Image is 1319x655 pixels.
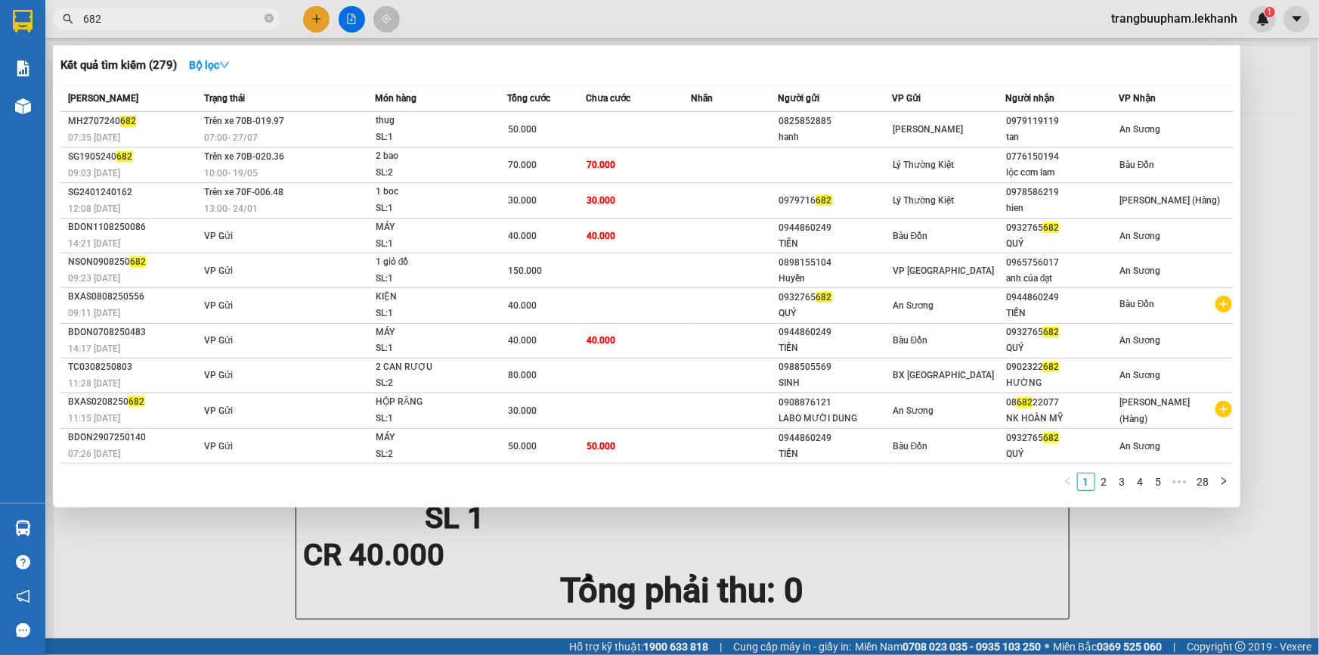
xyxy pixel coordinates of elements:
[1119,231,1160,241] span: An Sương
[587,195,615,206] span: 30.000
[1043,222,1059,233] span: 682
[204,93,245,104] span: Trạng thái
[1006,185,1118,200] div: 0978586219
[1077,473,1095,491] li: 1
[376,324,489,341] div: MÁY
[779,93,820,104] span: Người gửi
[204,231,233,241] span: VP Gửi
[779,113,891,129] div: 0825852885
[779,255,891,271] div: 0898155104
[779,193,891,209] div: 0979716
[1215,473,1233,491] button: right
[15,520,31,536] img: warehouse-icon
[587,160,615,170] span: 70.000
[892,93,921,104] span: VP Gửi
[779,340,891,356] div: TIẾN
[68,93,138,104] span: [PERSON_NAME]
[204,265,233,276] span: VP Gửi
[1006,411,1118,427] div: NK HOÀN MỸ
[1150,473,1167,490] a: 5
[1192,473,1215,491] li: 28
[189,59,230,71] strong: Bộ lọc
[1119,160,1155,170] span: Bàu Đồn
[1193,473,1214,490] a: 28
[1119,93,1156,104] span: VP Nhận
[1006,129,1118,145] div: tan
[691,93,713,104] span: Nhãn
[1119,441,1160,452] span: An Sương
[204,405,233,416] span: VP Gửi
[15,61,31,76] img: solution-icon
[68,449,120,459] span: 07:26 [DATE]
[587,441,615,452] span: 50.000
[509,124,537,135] span: 50.000
[60,57,177,73] h3: Kết quả tìm kiếm ( 279 )
[16,589,30,604] span: notification
[68,413,120,424] span: 11:15 [DATE]
[15,98,31,114] img: warehouse-icon
[1059,473,1077,491] li: Previous Page
[1006,375,1118,391] div: HƯỜNG
[816,292,832,303] span: 682
[120,116,136,126] span: 682
[1006,149,1118,165] div: 0776150194
[779,271,891,287] div: Huyền
[376,446,489,463] div: SL: 2
[779,236,891,252] div: TIẾN
[204,370,233,380] span: VP Gửi
[1059,473,1077,491] button: left
[509,265,543,276] span: 150.000
[376,340,489,357] div: SL: 1
[376,411,489,427] div: SL: 1
[204,132,258,143] span: 07:00 - 27/07
[779,375,891,391] div: SINH
[893,405,934,416] span: An Sương
[893,265,994,276] span: VP [GEOGRAPHIC_DATA]
[13,10,33,33] img: logo-vxr
[509,160,537,170] span: 70.000
[587,231,615,241] span: 40.000
[1168,473,1192,491] li: Next 5 Pages
[376,289,489,306] div: KIỆN
[509,441,537,452] span: 50.000
[376,129,489,146] div: SL: 1
[1168,473,1192,491] span: •••
[1132,473,1150,491] li: 4
[508,93,551,104] span: Tổng cước
[1096,473,1113,490] a: 2
[779,306,891,321] div: QUÝ
[1119,195,1220,206] span: [PERSON_NAME] (Hàng)
[1215,401,1232,418] span: plus-circle
[376,219,489,236] div: MÁY
[376,430,489,446] div: MÁY
[68,324,200,340] div: BDON0708250483
[779,220,891,236] div: 0944860249
[376,184,489,200] div: 1 boc
[204,203,258,214] span: 13:00 - 24/01
[68,359,200,375] div: TC0308250803
[68,289,200,305] div: BXAS0808250556
[779,324,891,340] div: 0944860249
[68,308,120,318] span: 09:11 [DATE]
[265,14,274,23] span: close-circle
[509,231,537,241] span: 40.000
[1006,290,1118,306] div: 0944860249
[204,441,233,452] span: VP Gửi
[1119,299,1155,309] span: Bàu Đồn
[376,113,489,129] div: thug
[68,132,120,143] span: 07:35 [DATE]
[68,149,200,165] div: SG1905240
[376,271,489,287] div: SL: 1
[1215,473,1233,491] li: Next Page
[68,168,120,178] span: 09:03 [DATE]
[116,151,132,162] span: 682
[130,256,146,267] span: 682
[204,300,233,311] span: VP Gửi
[204,168,258,178] span: 10:00 - 19/05
[16,623,30,638] span: message
[1006,430,1118,446] div: 0932765
[1006,200,1118,216] div: hien
[376,375,489,392] div: SL: 2
[509,405,537,416] span: 30.000
[1119,335,1160,346] span: An Sương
